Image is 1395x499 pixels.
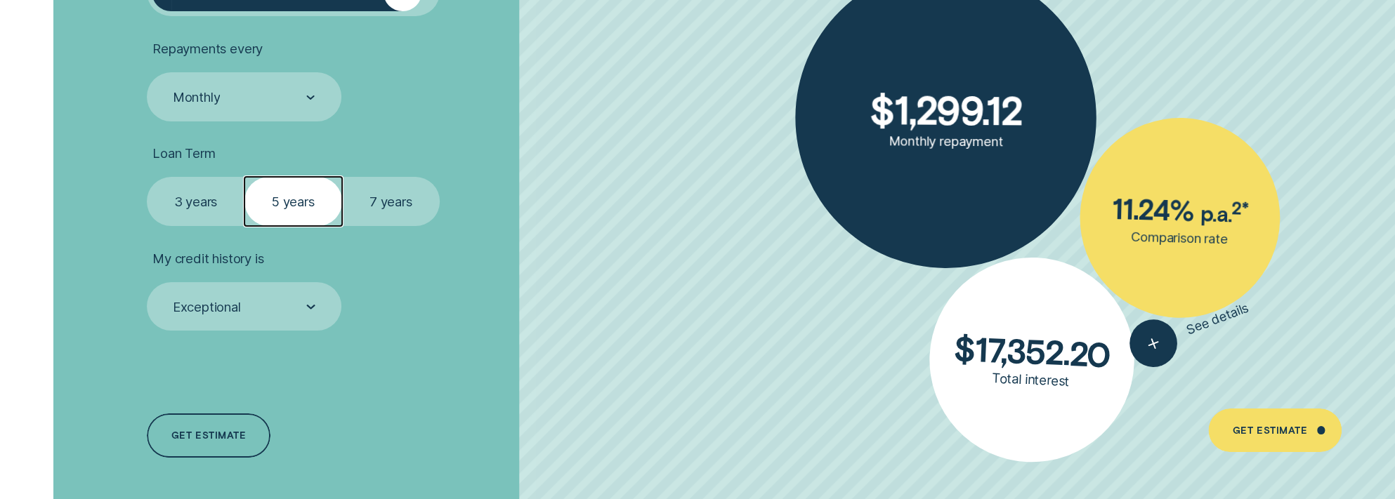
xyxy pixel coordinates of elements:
[342,177,440,225] label: 7 years
[152,251,263,267] span: My credit history is
[244,177,342,225] label: 5 years
[1184,300,1250,338] span: See details
[1208,408,1342,453] a: Get Estimate
[152,145,215,161] span: Loan Term
[1123,285,1257,374] button: See details
[147,177,244,225] label: 3 years
[173,299,241,315] div: Exceptional
[173,89,221,105] div: Monthly
[147,413,270,458] a: Get estimate
[152,41,263,57] span: Repayments every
